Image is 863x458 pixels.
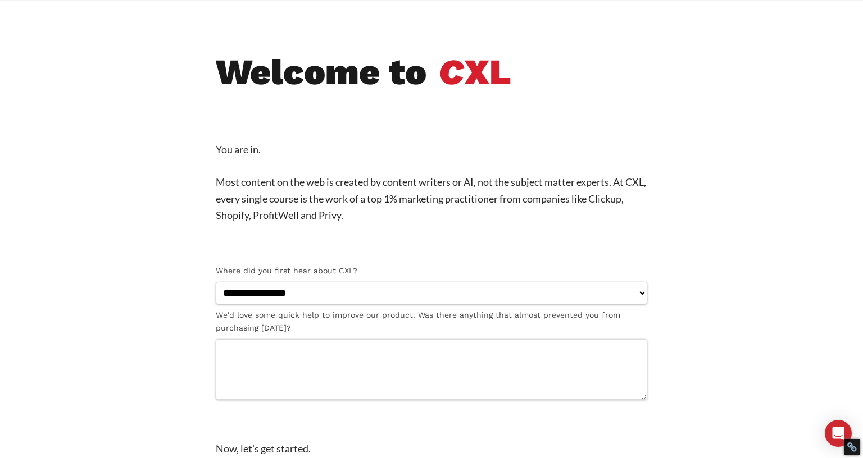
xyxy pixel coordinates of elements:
i: C [439,51,464,93]
div: Restore Info Box &#10;&#10;NoFollow Info:&#10; META-Robots NoFollow: &#09;false&#10; META-Robots ... [847,442,857,452]
b: XL [439,51,511,93]
label: We'd love some quick help to improve our product. Was there anything that almost prevented you fr... [216,309,647,335]
p: Now, let's get started. [216,441,647,457]
div: Open Intercom Messenger [825,420,852,447]
p: You are in. Most content on the web is created by content writers or AI, not the subject matter e... [216,141,647,223]
label: Where did you first hear about CXL? [216,264,647,277]
b: Welcome to [216,51,426,93]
